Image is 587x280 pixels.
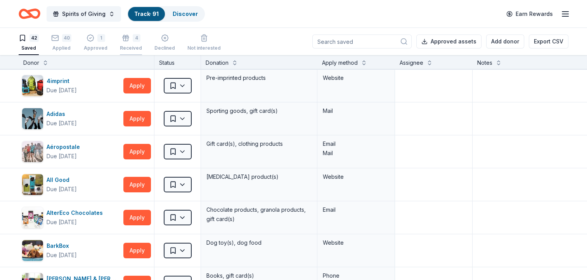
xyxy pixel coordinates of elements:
button: Image for All GoodAll GoodDue [DATE] [22,174,120,195]
button: 4Received [120,31,142,55]
div: Website [323,73,389,83]
div: All Good [47,175,77,185]
button: Apply [123,210,151,225]
div: 40 [62,34,71,42]
img: Image for 4imprint [22,75,43,96]
button: Image for AlterEco ChocolatesAlterEco ChocolatesDue [DATE] [22,207,120,228]
div: Due [DATE] [47,119,77,128]
a: Track· 91 [134,10,159,17]
button: Apply [123,243,151,258]
div: Approved [84,45,107,51]
button: Not interested [187,31,221,55]
button: Spirits of Giving [47,6,121,22]
img: Image for All Good [22,174,43,195]
div: Mail [323,149,389,158]
div: Due [DATE] [47,152,77,161]
div: Chocolate products, granola products, gift card(s) [206,204,312,225]
div: Due [DATE] [47,251,77,260]
div: Declined [154,45,175,51]
div: AlterEco Chocolates [47,208,106,218]
img: Image for Aéropostale [22,141,43,162]
input: Search saved [312,35,412,48]
div: BarkBox [47,241,77,251]
div: Adidas [47,109,77,119]
button: Image for AéropostaleAéropostaleDue [DATE] [22,141,120,162]
div: Not interested [187,45,221,51]
div: Due [DATE] [47,218,77,227]
span: Spirits of Giving [62,9,106,19]
div: 42 [29,34,39,42]
div: Received [120,45,142,51]
div: Sporting goods, gift card(s) [206,105,312,116]
div: Mail [323,106,389,116]
div: Apply method [322,58,358,67]
a: Home [19,5,40,23]
img: Image for AlterEco Chocolates [22,207,43,228]
img: Image for Adidas [22,108,43,129]
button: Approved assets [416,35,481,48]
div: Donor [23,58,39,67]
button: Image for 4imprint4imprintDue [DATE] [22,75,120,97]
button: Apply [123,111,151,126]
a: Earn Rewards [502,7,558,21]
button: 1Approved [84,31,107,55]
div: Dog toy(s), dog food [206,237,312,248]
button: Apply [123,177,151,192]
div: Email [323,205,389,214]
div: Pre-imprinted products [206,73,312,83]
div: Donation [206,58,229,67]
button: Apply [123,144,151,159]
button: Add donor [486,35,524,48]
button: Image for AdidasAdidasDue [DATE] [22,108,120,130]
div: Status [154,55,201,69]
button: Track· 91Discover [127,6,205,22]
div: Due [DATE] [47,86,77,95]
div: 4 [133,34,140,42]
img: Image for BarkBox [22,240,43,261]
div: 1 [97,34,105,42]
button: 42Saved [19,31,39,55]
button: 40Applied [51,31,71,55]
div: Applied [51,45,71,51]
button: Export CSV [529,35,568,48]
div: [MEDICAL_DATA] product(s) [206,171,312,182]
div: Website [323,172,389,181]
div: Assignee [400,58,423,67]
button: Declined [154,31,175,55]
div: Website [323,238,389,247]
button: Apply [123,78,151,93]
button: Image for BarkBoxBarkBoxDue [DATE] [22,240,120,261]
div: 4imprint [47,76,77,86]
a: Discover [173,10,198,17]
div: Due [DATE] [47,185,77,194]
div: Gift card(s), clothing products [206,138,312,149]
div: Aéropostale [47,142,83,152]
div: Notes [477,58,492,67]
div: Saved [19,45,39,51]
div: Email [323,139,389,149]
